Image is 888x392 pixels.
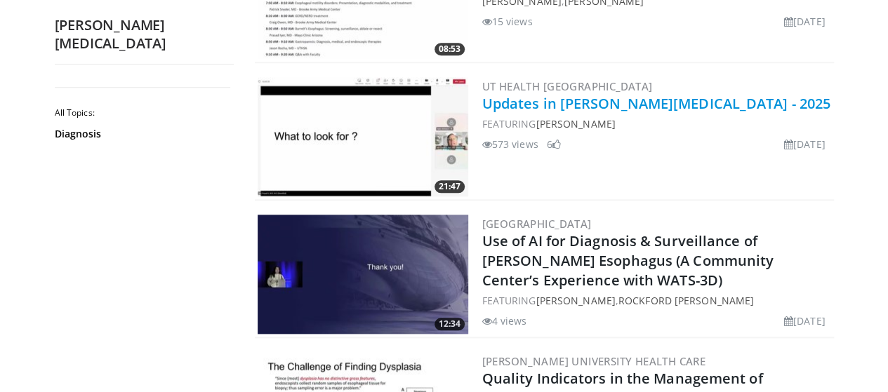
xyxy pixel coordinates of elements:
a: [GEOGRAPHIC_DATA] [482,217,592,231]
li: 4 views [482,313,527,328]
a: Diagnosis [55,127,227,141]
img: a872d423-5d63-4b39-a1a6-c50d737b6a55.300x170_q85_crop-smart_upscale.jpg [258,77,468,196]
span: 08:53 [435,43,465,55]
h2: [PERSON_NAME][MEDICAL_DATA] [55,16,234,53]
li: [DATE] [784,14,826,29]
a: [PERSON_NAME] [536,294,615,307]
li: 6 [547,137,561,151]
div: FEATURING , [482,293,831,308]
span: 12:34 [435,318,465,330]
h2: All Topics: [55,107,230,119]
a: Updates in [PERSON_NAME][MEDICAL_DATA] - 2025 [482,94,831,113]
a: 21:47 [258,77,468,196]
a: [PERSON_NAME] University Health Care [482,354,705,368]
span: 21:47 [435,180,465,193]
div: FEATURING [482,116,831,131]
li: [DATE] [784,313,826,328]
a: Use of AI for Diagnosis & Surveillance of [PERSON_NAME] Esophagus (A Community Center’s Experienc... [482,231,774,290]
li: [DATE] [784,137,826,151]
li: 573 views [482,137,538,151]
li: 15 views [482,14,533,29]
a: UT Health [GEOGRAPHIC_DATA] [482,79,653,93]
img: 6ab5afc6-890f-49a7-b718-052fe881bc5c.300x170_q85_crop-smart_upscale.jpg [258,215,468,334]
a: [PERSON_NAME] [536,117,615,130]
a: 12:34 [258,215,468,334]
a: Rockford [PERSON_NAME] [618,294,754,307]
